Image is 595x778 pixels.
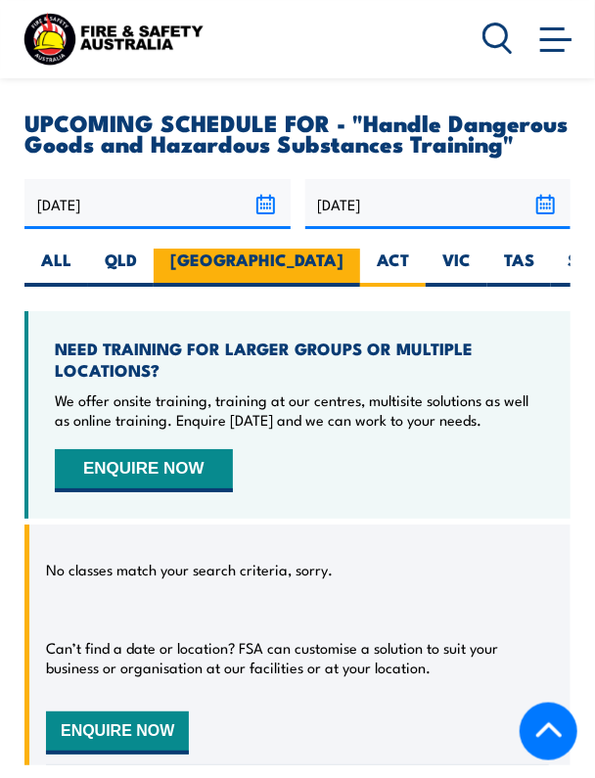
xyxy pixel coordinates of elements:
input: To date [305,179,572,229]
button: ENQUIRE NOW [55,449,233,492]
h2: UPCOMING SCHEDULE FOR - "Handle Dangerous Goods and Hazardous Substances Training" [24,112,571,153]
label: VIC [426,249,487,287]
label: [GEOGRAPHIC_DATA] [154,249,360,287]
label: TAS [487,249,551,287]
h4: NEED TRAINING FOR LARGER GROUPS OR MULTIPLE LOCATIONS? [55,338,544,381]
p: Can’t find a date or location? FSA can customise a solution to suit your business or organisation... [46,638,549,677]
label: QLD [88,249,154,287]
p: We offer onsite training, training at our centres, multisite solutions as well as online training... [55,390,544,430]
label: ALL [24,249,88,287]
label: ACT [360,249,426,287]
input: From date [24,179,291,229]
button: ENQUIRE NOW [46,711,189,755]
p: No classes match your search criteria, sorry. [46,560,333,579]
